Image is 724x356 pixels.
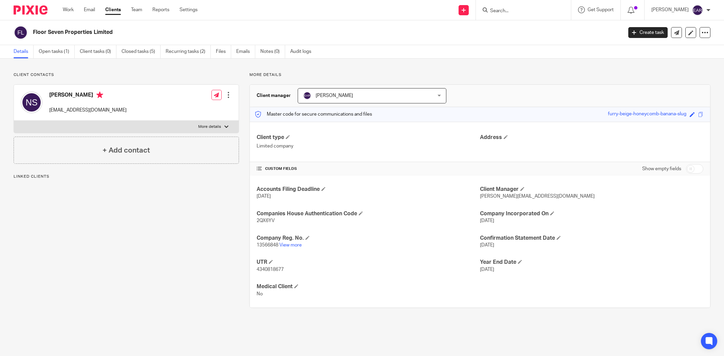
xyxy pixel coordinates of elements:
[257,210,480,217] h4: Companies House Authentication Code
[260,45,285,58] a: Notes (0)
[33,29,501,36] h2: Floor Seven Properties Limited
[480,267,494,272] span: [DATE]
[49,107,127,114] p: [EMAIL_ADDRESS][DOMAIN_NAME]
[257,218,275,223] span: 2QX6YV
[216,45,231,58] a: Files
[257,92,291,99] h3: Client manager
[39,45,75,58] a: Open tasks (1)
[14,174,239,179] p: Linked clients
[257,235,480,242] h4: Company Reg. No.
[692,5,703,16] img: svg%3E
[257,194,271,199] span: [DATE]
[14,5,48,15] img: Pixie
[103,145,150,156] h4: + Add contact
[255,111,372,118] p: Master code for secure communications and files
[131,6,142,13] a: Team
[236,45,255,58] a: Emails
[14,25,28,40] img: svg%3E
[63,6,74,13] a: Work
[257,186,480,193] h4: Accounts Filing Deadline
[166,45,211,58] a: Recurring tasks (2)
[651,6,689,13] p: [PERSON_NAME]
[628,27,668,38] a: Create task
[290,45,316,58] a: Audit logs
[316,93,353,98] span: [PERSON_NAME]
[105,6,121,13] a: Clients
[257,292,263,296] span: No
[21,92,42,113] img: svg%3E
[480,210,703,217] h4: Company Incorporated On
[608,111,686,118] div: furry-beige-honeycomb-banana-slug
[489,8,551,14] input: Search
[257,243,278,248] span: 13566848
[257,143,480,150] p: Limited company
[198,124,221,130] p: More details
[257,267,284,272] span: 4340818677
[257,283,480,290] h4: Medical Client
[480,243,494,248] span: [DATE]
[642,165,681,172] label: Show empty fields
[14,72,239,78] p: Client contacts
[96,92,103,98] i: Primary
[279,243,302,248] a: View more
[480,134,703,141] h4: Address
[480,186,703,193] h4: Client Manager
[588,7,614,12] span: Get Support
[257,259,480,266] h4: UTR
[257,166,480,172] h4: CUSTOM FIELDS
[249,72,710,78] p: More details
[80,45,116,58] a: Client tasks (0)
[257,134,480,141] h4: Client type
[84,6,95,13] a: Email
[49,92,127,100] h4: [PERSON_NAME]
[480,259,703,266] h4: Year End Date
[180,6,198,13] a: Settings
[480,194,595,199] span: [PERSON_NAME][EMAIL_ADDRESS][DOMAIN_NAME]
[480,235,703,242] h4: Confirmation Statement Date
[14,45,34,58] a: Details
[152,6,169,13] a: Reports
[122,45,161,58] a: Closed tasks (5)
[480,218,494,223] span: [DATE]
[303,92,311,100] img: svg%3E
